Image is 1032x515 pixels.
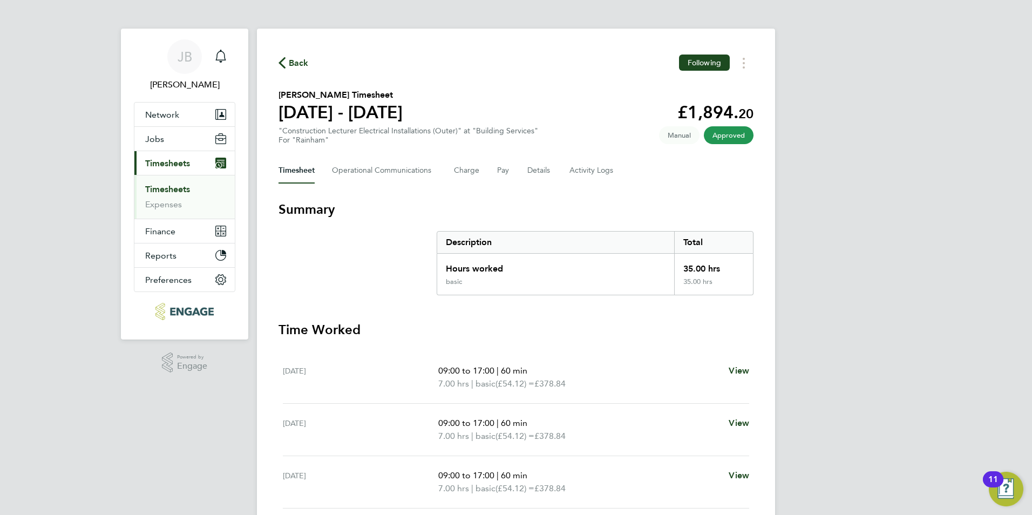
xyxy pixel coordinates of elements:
[688,58,721,67] span: Following
[454,158,480,184] button: Charge
[177,353,207,362] span: Powered by
[674,232,753,253] div: Total
[495,431,534,441] span: (£54.12) =
[134,39,235,91] a: JB[PERSON_NAME]
[476,482,495,495] span: basic
[145,250,176,261] span: Reports
[988,479,998,493] div: 11
[438,431,469,441] span: 7.00 hrs
[729,418,749,428] span: View
[674,277,753,295] div: 35.00 hrs
[134,127,235,151] button: Jobs
[497,418,499,428] span: |
[145,184,190,194] a: Timesheets
[501,365,527,376] span: 60 min
[283,417,438,443] div: [DATE]
[534,378,566,389] span: £378.84
[534,483,566,493] span: £378.84
[438,470,494,480] span: 09:00 to 17:00
[145,226,175,236] span: Finance
[659,126,700,144] span: This timesheet was manually created.
[729,470,749,480] span: View
[145,110,179,120] span: Network
[729,364,749,377] a: View
[677,102,753,123] app-decimal: £1,894.
[279,89,403,101] h2: [PERSON_NAME] Timesheet
[134,219,235,243] button: Finance
[729,417,749,430] a: View
[134,303,235,320] a: Go to home page
[177,362,207,371] span: Engage
[729,365,749,376] span: View
[279,158,315,184] button: Timesheet
[501,470,527,480] span: 60 min
[283,364,438,390] div: [DATE]
[289,57,309,70] span: Back
[704,126,753,144] span: This timesheet has been approved.
[729,469,749,482] a: View
[438,483,469,493] span: 7.00 hrs
[446,277,462,286] div: basic
[279,321,753,338] h3: Time Worked
[145,158,190,168] span: Timesheets
[145,275,192,285] span: Preferences
[738,106,753,121] span: 20
[471,431,473,441] span: |
[121,29,248,340] nav: Main navigation
[134,175,235,219] div: Timesheets
[134,103,235,126] button: Network
[497,470,499,480] span: |
[527,158,552,184] button: Details
[145,134,164,144] span: Jobs
[476,430,495,443] span: basic
[501,418,527,428] span: 60 min
[471,483,473,493] span: |
[279,101,403,123] h1: [DATE] - [DATE]
[476,377,495,390] span: basic
[471,378,473,389] span: |
[162,353,208,373] a: Powered byEngage
[134,151,235,175] button: Timesheets
[437,254,674,277] div: Hours worked
[734,55,753,71] button: Timesheets Menu
[279,135,538,145] div: For "Rainham"
[569,158,615,184] button: Activity Logs
[497,365,499,376] span: |
[178,50,192,64] span: JB
[438,378,469,389] span: 7.00 hrs
[279,56,309,70] button: Back
[497,158,510,184] button: Pay
[438,365,494,376] span: 09:00 to 17:00
[438,418,494,428] span: 09:00 to 17:00
[279,201,753,218] h3: Summary
[437,231,753,295] div: Summary
[279,126,538,145] div: "Construction Lecturer Electrical Installations (Outer)" at "Building Services"
[145,199,182,209] a: Expenses
[437,232,674,253] div: Description
[283,469,438,495] div: [DATE]
[534,431,566,441] span: £378.84
[134,78,235,91] span: Jack Baron
[155,303,213,320] img: huntereducation-logo-retina.png
[495,483,534,493] span: (£54.12) =
[134,243,235,267] button: Reports
[679,55,730,71] button: Following
[674,254,753,277] div: 35.00 hrs
[332,158,437,184] button: Operational Communications
[989,472,1023,506] button: Open Resource Center, 11 new notifications
[134,268,235,292] button: Preferences
[495,378,534,389] span: (£54.12) =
